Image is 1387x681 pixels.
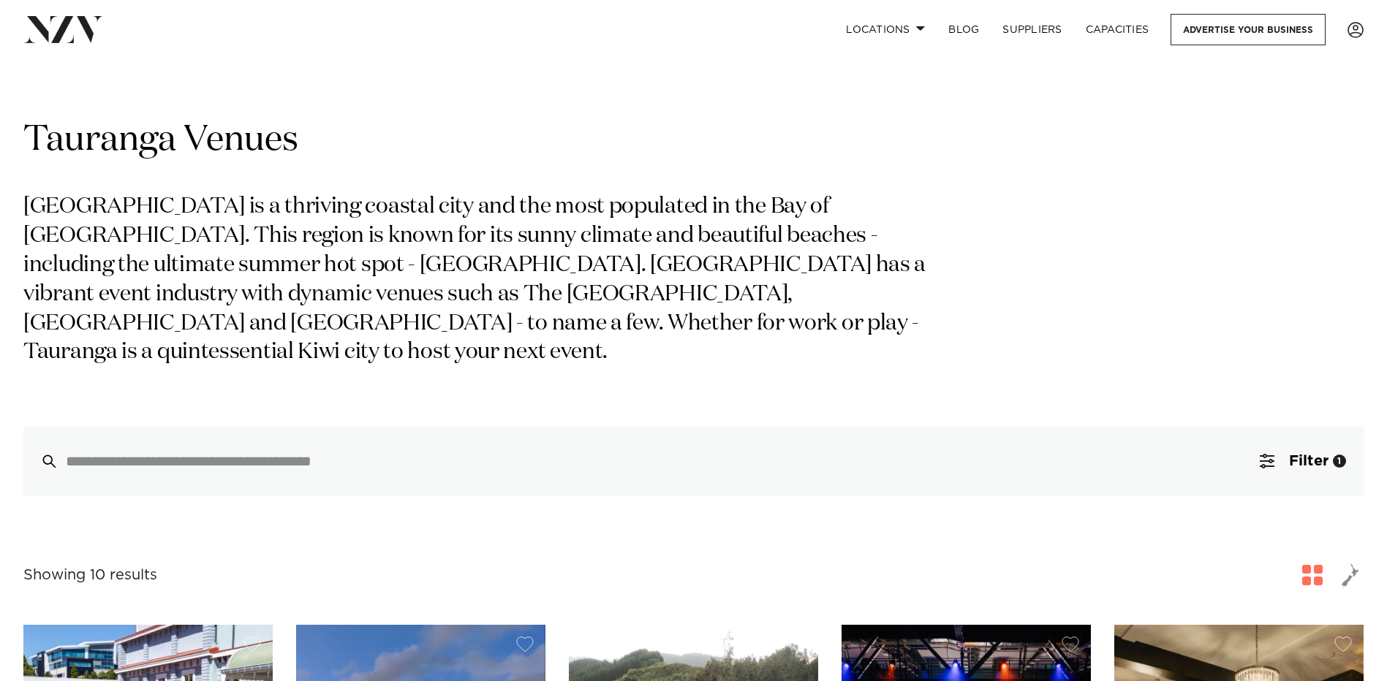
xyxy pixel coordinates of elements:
[937,14,991,45] a: BLOG
[1074,14,1161,45] a: Capacities
[1289,454,1329,468] span: Filter
[1333,454,1346,468] div: 1
[1171,14,1326,45] a: Advertise your business
[23,118,1364,164] h1: Tauranga Venues
[834,14,937,45] a: Locations
[991,14,1073,45] a: SUPPLIERS
[23,564,157,587] div: Showing 10 results
[23,193,927,368] p: [GEOGRAPHIC_DATA] is a thriving coastal city and the most populated in the Bay of [GEOGRAPHIC_DAT...
[23,16,103,42] img: nzv-logo.png
[1242,426,1364,496] button: Filter1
